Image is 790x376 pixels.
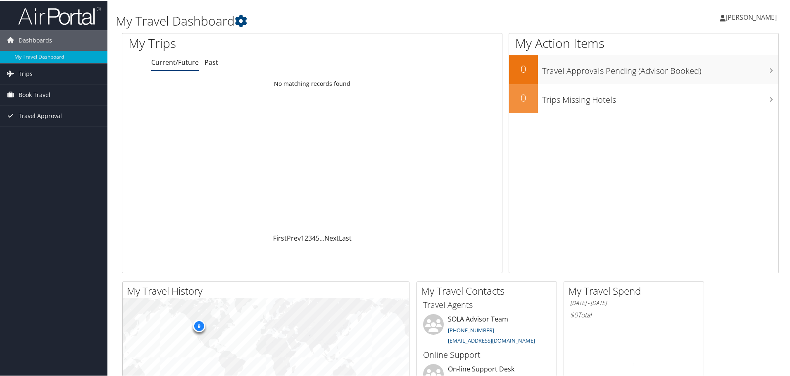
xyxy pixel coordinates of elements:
[570,298,697,306] h6: [DATE] - [DATE]
[127,283,409,297] h2: My Travel History
[421,283,557,297] h2: My Travel Contacts
[18,5,101,25] img: airportal-logo.png
[287,233,301,242] a: Prev
[19,63,33,83] span: Trips
[122,76,502,90] td: No matching records found
[448,336,535,343] a: [EMAIL_ADDRESS][DOMAIN_NAME]
[448,326,494,333] a: [PHONE_NUMBER]
[509,90,538,104] h2: 0
[128,34,338,51] h1: My Trips
[570,310,578,319] span: $0
[339,233,352,242] a: Last
[193,319,205,331] div: 9
[312,233,316,242] a: 4
[726,12,777,21] span: [PERSON_NAME]
[116,12,562,29] h1: My Travel Dashboard
[570,310,697,319] h6: Total
[19,29,52,50] span: Dashboards
[316,233,319,242] a: 5
[720,4,785,29] a: [PERSON_NAME]
[19,105,62,125] span: Travel Approval
[151,57,199,66] a: Current/Future
[509,54,778,83] a: 0Travel Approvals Pending (Advisor Booked)
[509,34,778,51] h1: My Action Items
[423,298,550,310] h3: Travel Agents
[308,233,312,242] a: 3
[542,60,778,76] h3: Travel Approvals Pending (Advisor Booked)
[19,84,50,104] span: Book Travel
[273,233,287,242] a: First
[542,89,778,105] h3: Trips Missing Hotels
[509,61,538,75] h2: 0
[205,57,218,66] a: Past
[419,313,554,347] li: SOLA Advisor Team
[568,283,704,297] h2: My Travel Spend
[324,233,339,242] a: Next
[305,233,308,242] a: 2
[301,233,305,242] a: 1
[319,233,324,242] span: …
[423,348,550,360] h3: Online Support
[509,83,778,112] a: 0Trips Missing Hotels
